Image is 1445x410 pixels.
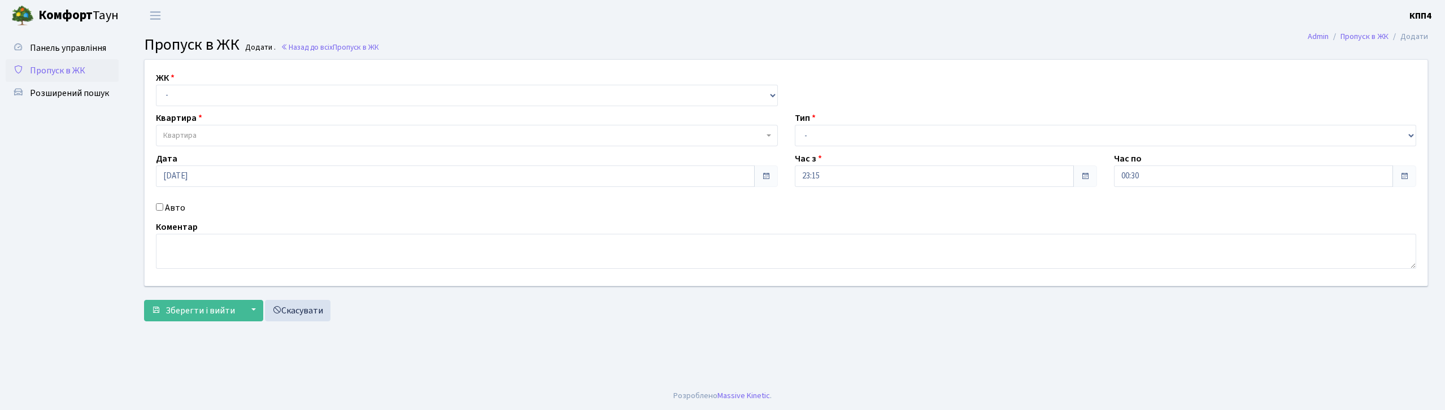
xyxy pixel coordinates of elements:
[795,152,822,165] label: Час з
[1409,9,1431,23] a: КПП4
[144,33,240,56] span: Пропуск в ЖК
[243,43,276,53] small: Додати .
[265,300,330,321] a: Скасувати
[6,59,119,82] a: Пропуск в ЖК
[6,82,119,104] a: Розширений пошук
[11,5,34,27] img: logo.png
[156,71,175,85] label: ЖК
[156,111,202,125] label: Квартира
[673,390,772,402] div: Розроблено .
[1340,30,1389,42] a: Пропуск в ЖК
[6,37,119,59] a: Панель управління
[30,64,85,77] span: Пропуск в ЖК
[795,111,816,125] label: Тип
[163,130,197,141] span: Квартира
[156,220,198,234] label: Коментар
[38,6,119,25] span: Таун
[165,201,185,215] label: Авто
[30,42,106,54] span: Панель управління
[141,6,169,25] button: Переключити навігацію
[1409,10,1431,22] b: КПП4
[717,390,770,402] a: Massive Kinetic
[1291,25,1445,49] nav: breadcrumb
[166,304,235,317] span: Зберегти і вийти
[1114,152,1142,165] label: Час по
[1308,30,1329,42] a: Admin
[281,42,379,53] a: Назад до всіхПропуск в ЖК
[1389,30,1428,43] li: Додати
[156,152,177,165] label: Дата
[144,300,242,321] button: Зберегти і вийти
[30,87,109,99] span: Розширений пошук
[38,6,93,24] b: Комфорт
[333,42,379,53] span: Пропуск в ЖК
